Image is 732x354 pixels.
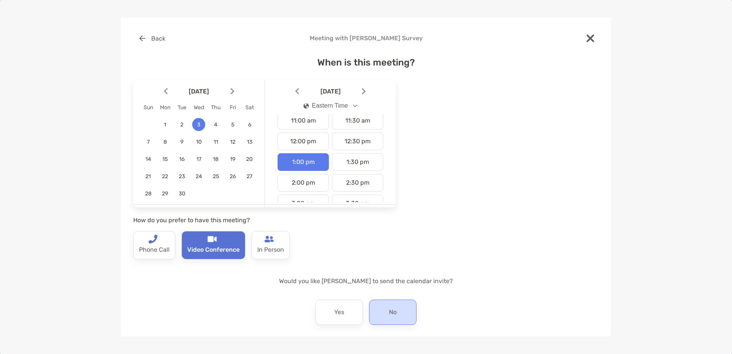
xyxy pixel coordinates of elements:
div: 11:00 am [278,112,329,129]
div: Thu [208,104,224,111]
div: 1:30 pm [332,153,383,171]
img: type-call [148,234,157,244]
span: 4 [209,121,222,128]
img: Arrow icon [295,88,299,95]
div: Wed [190,104,207,111]
span: 5 [226,121,239,128]
div: 12:00 pm [278,133,329,150]
div: 1:00 pm [278,153,329,171]
div: Sat [241,104,258,111]
h4: Meeting with [PERSON_NAME] Survey [133,34,599,42]
p: No [389,306,397,318]
span: 27 [243,173,256,180]
img: type-call [265,234,274,244]
div: 3:00 pm [278,195,329,212]
span: 20 [243,156,256,162]
span: 22 [158,173,172,180]
span: 28 [142,190,155,197]
span: 25 [209,173,222,180]
div: Mon [157,104,173,111]
img: Open dropdown arrow [353,105,358,107]
div: Fri [224,104,241,111]
span: 15 [158,156,172,162]
span: 1 [158,121,172,128]
span: 17 [192,156,205,162]
p: Yes [334,306,344,318]
span: 7 [142,139,155,145]
h4: When is this meeting? [133,57,599,68]
span: 16 [175,156,188,162]
img: icon [304,103,309,109]
span: 29 [158,190,172,197]
span: 6 [243,121,256,128]
span: 3 [192,121,205,128]
button: Back [133,30,171,47]
div: 3:30 pm [332,195,383,212]
span: 11 [209,139,222,145]
span: [DATE] [169,88,229,95]
span: 30 [175,190,188,197]
img: Arrow icon [362,88,366,95]
span: 23 [175,173,188,180]
div: 2:00 pm [278,174,329,192]
img: Arrow icon [230,88,234,95]
span: 2 [175,121,188,128]
div: Eastern Time [304,102,348,109]
img: close modal [587,34,594,42]
span: 12 [226,139,239,145]
p: Video Conference [187,244,240,256]
span: 21 [142,173,155,180]
img: Arrow icon [164,88,168,95]
p: Would you like [PERSON_NAME] to send the calendar invite? [133,276,599,286]
span: 14 [142,156,155,162]
p: Phone Call [139,244,170,256]
span: 19 [226,156,239,162]
span: 9 [175,139,188,145]
div: 2:30 pm [332,174,383,192]
span: 10 [192,139,205,145]
button: iconEastern Time [297,97,364,115]
div: Sun [140,104,157,111]
span: 18 [209,156,222,162]
p: How do you prefer to have this meeting? [133,215,396,225]
p: In Person [257,244,284,256]
span: [DATE] [301,88,360,95]
span: 13 [243,139,256,145]
span: 26 [226,173,239,180]
div: 12:30 pm [332,133,383,150]
img: type-call [208,234,217,244]
img: button icon [139,35,145,41]
span: 24 [192,173,205,180]
span: 8 [158,139,172,145]
div: Tue [173,104,190,111]
div: 11:30 am [332,112,383,129]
